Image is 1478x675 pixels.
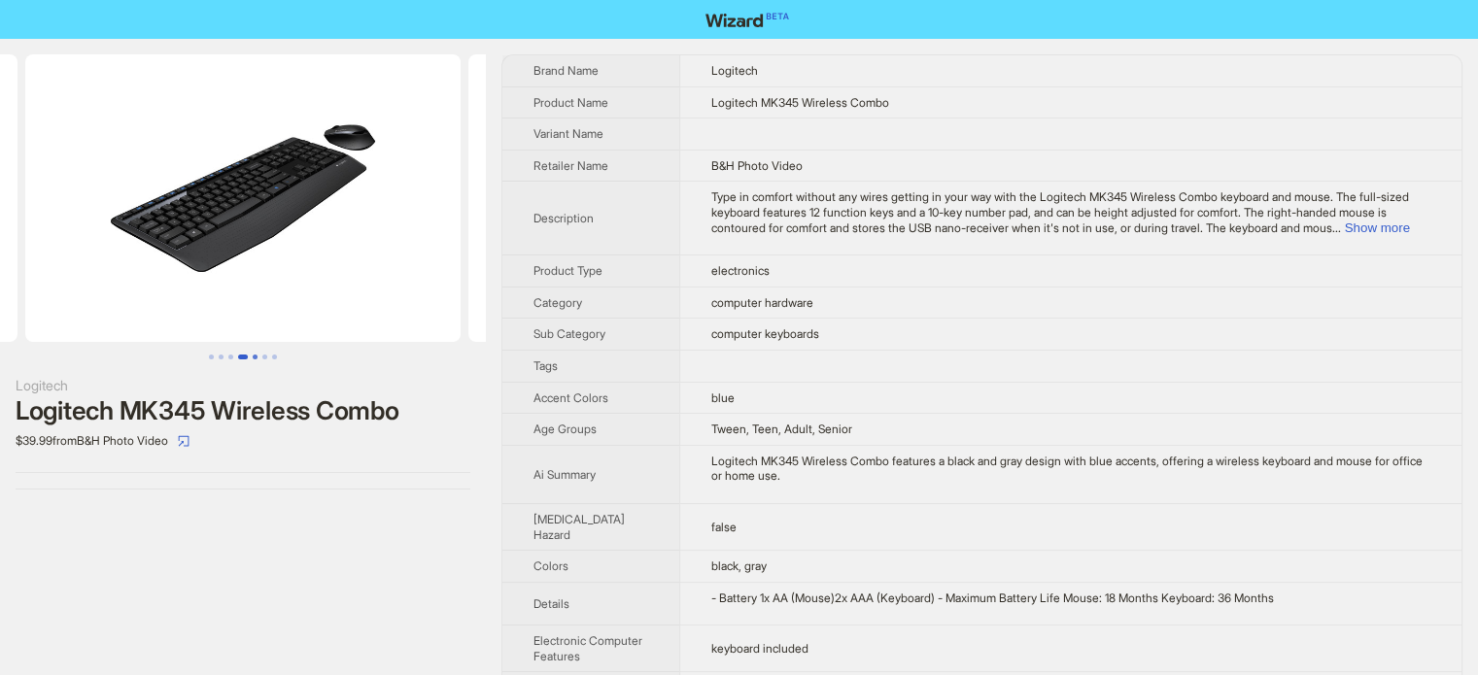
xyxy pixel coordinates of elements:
[178,435,189,447] span: select
[711,63,758,78] span: Logitech
[262,354,267,359] button: Go to slide 6
[533,390,608,405] span: Accent Colors
[533,558,568,573] span: Colors
[209,354,214,359] button: Go to slide 1
[228,354,233,359] button: Go to slide 3
[238,354,248,359] button: Go to slide 4
[253,354,258,359] button: Go to slide 5
[533,95,608,110] span: Product Name
[533,63,599,78] span: Brand Name
[533,422,597,436] span: Age Groups
[533,326,605,341] span: Sub Category
[16,396,470,425] div: Logitech MK345 Wireless Combo
[533,263,602,278] span: Product Type
[711,422,852,436] span: Tween, Teen, Adult, Senior
[711,158,803,173] span: B&H Photo Video
[16,375,470,396] div: Logitech
[1332,220,1341,235] span: ...
[533,596,569,611] span: Details
[16,425,470,456] div: $39.99 from B&H Photo Video
[711,326,819,341] span: computer keyboards
[468,54,904,342] img: Logitech MK345 Wireless Combo image 5
[533,126,603,141] span: Variant Name
[711,295,813,310] span: computer hardware
[25,54,461,342] img: Logitech MK345 Wireless Combo image 4
[711,520,737,534] span: false
[711,95,889,110] span: Logitech MK345 Wireless Combo
[272,354,277,359] button: Go to slide 7
[533,158,608,173] span: Retailer Name
[533,358,558,373] span: Tags
[711,591,1430,606] div: - Battery 1x AA (Mouse)2x AAA (Keyboard) - Maximum Battery Life Mouse: 18 Months Keyboard: 36 Months
[711,454,1430,484] div: Logitech MK345 Wireless Combo features a black and gray design with blue accents, offering a wire...
[533,295,582,310] span: Category
[711,189,1430,235] div: Type in comfort without any wires getting in your way with the Logitech MK345 Wireless Combo keyb...
[1345,220,1410,235] button: Expand
[711,189,1409,234] span: Type in comfort without any wires getting in your way with the Logitech MK345 Wireless Combo keyb...
[711,558,767,573] span: black, gray
[533,512,625,542] span: [MEDICAL_DATA] Hazard
[533,211,594,225] span: Description
[711,390,735,405] span: blue
[533,467,596,482] span: Ai Summary
[219,354,223,359] button: Go to slide 2
[533,633,642,663] span: Electronic Computer Features
[711,641,808,656] span: keyboard included
[711,263,770,278] span: electronics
